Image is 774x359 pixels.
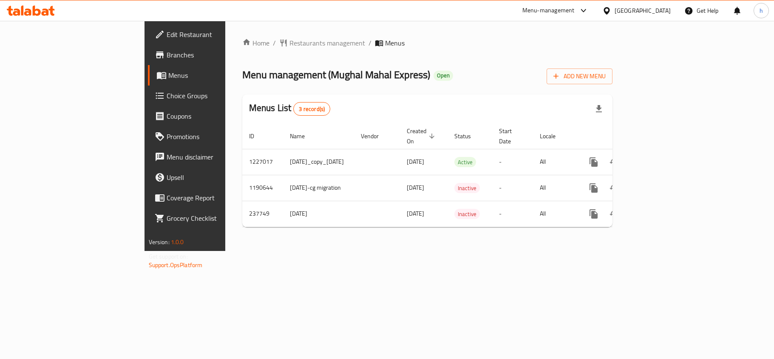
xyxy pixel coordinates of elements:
[148,126,274,147] a: Promotions
[167,172,267,182] span: Upsell
[522,6,575,16] div: Menu-management
[361,131,390,141] span: Vendor
[148,24,274,45] a: Edit Restaurant
[540,131,567,141] span: Locale
[167,91,267,101] span: Choice Groups
[283,149,354,175] td: [DATE]_copy_[DATE]
[584,178,604,198] button: more
[492,149,533,175] td: -
[279,38,365,48] a: Restaurants management
[454,209,480,219] span: Inactive
[604,152,624,172] button: Change Status
[290,131,316,141] span: Name
[584,204,604,224] button: more
[604,204,624,224] button: Change Status
[492,201,533,227] td: -
[293,102,330,116] div: Total records count
[167,29,267,40] span: Edit Restaurant
[407,126,437,146] span: Created On
[553,71,606,82] span: Add New Menu
[407,156,424,167] span: [DATE]
[148,65,274,85] a: Menus
[148,147,274,167] a: Menu disclaimer
[168,70,267,80] span: Menus
[615,6,671,15] div: [GEOGRAPHIC_DATA]
[148,106,274,126] a: Coupons
[242,38,613,48] nav: breadcrumb
[533,201,577,227] td: All
[167,152,267,162] span: Menu disclaimer
[454,183,480,193] span: Inactive
[604,178,624,198] button: Change Status
[407,208,424,219] span: [DATE]
[533,175,577,201] td: All
[167,50,267,60] span: Branches
[454,157,476,167] span: Active
[547,68,612,84] button: Add New Menu
[148,85,274,106] a: Choice Groups
[283,175,354,201] td: [DATE]-cg migration
[584,152,604,172] button: more
[167,213,267,223] span: Grocery Checklist
[149,259,203,271] a: Support.OpsPlatform
[148,167,274,188] a: Upsell
[577,123,672,149] th: Actions
[148,208,274,228] a: Grocery Checklist
[149,236,170,248] span: Version:
[499,126,523,146] span: Start Date
[385,38,405,48] span: Menus
[492,175,533,201] td: -
[294,105,330,113] span: 3 record(s)
[149,251,188,262] span: Get support on:
[289,38,365,48] span: Restaurants management
[167,131,267,142] span: Promotions
[407,182,424,193] span: [DATE]
[242,123,672,227] table: enhanced table
[249,102,330,116] h2: Menus List
[434,72,453,79] span: Open
[171,236,184,248] span: 1.0.0
[533,149,577,175] td: All
[249,131,265,141] span: ID
[167,193,267,203] span: Coverage Report
[589,99,609,119] div: Export file
[148,45,274,65] a: Branches
[760,6,763,15] span: h
[242,65,430,84] span: Menu management ( Mughal Mahal Express )
[167,111,267,121] span: Coupons
[434,71,453,81] div: Open
[454,131,482,141] span: Status
[273,38,276,48] li: /
[283,201,354,227] td: [DATE]
[148,188,274,208] a: Coverage Report
[369,38,371,48] li: /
